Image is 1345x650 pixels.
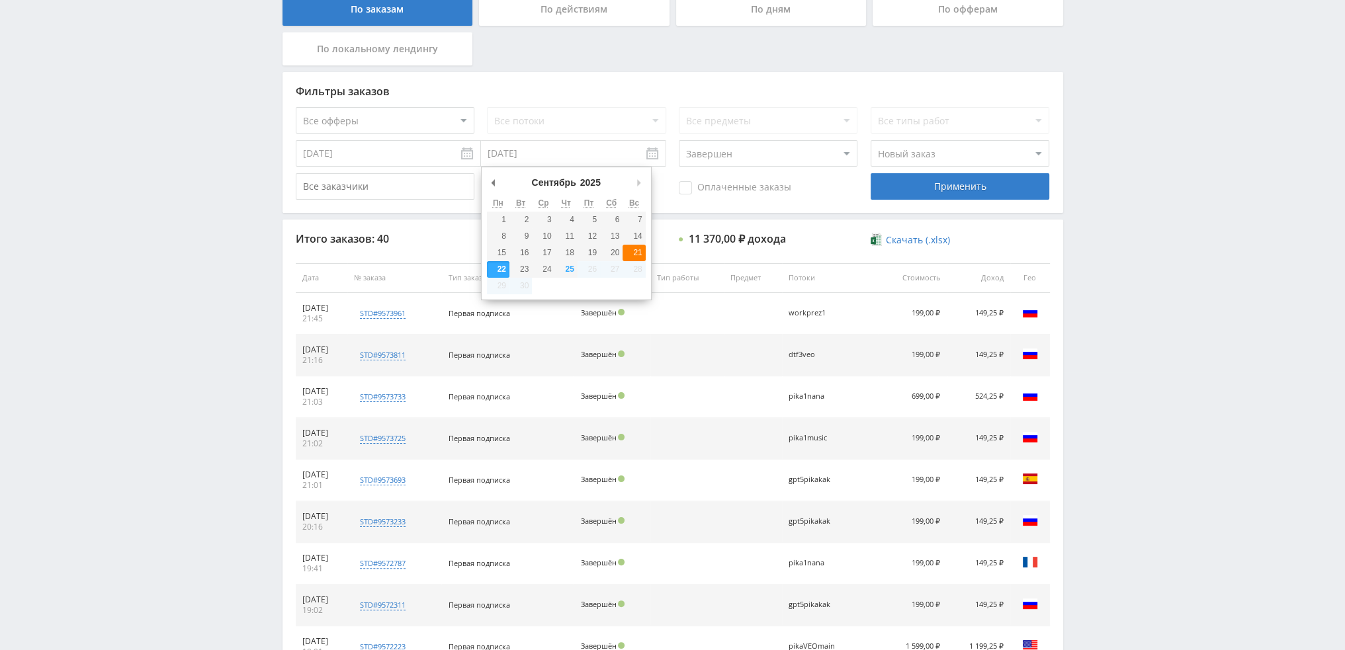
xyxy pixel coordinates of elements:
span: Подтвержден [618,475,625,482]
div: pika1nana [789,392,848,401]
button: Следующий месяц [632,173,646,192]
div: 21:02 [302,438,341,449]
th: Гео [1010,263,1050,293]
button: 7 [623,212,645,228]
div: std#9572787 [360,558,406,569]
div: std#9573961 [360,308,406,319]
th: Тип работы [650,263,723,293]
span: Скачать (.xlsx) [886,235,950,245]
th: Дата [296,263,348,293]
span: Первая подписка [448,558,509,568]
div: [DATE] [302,428,341,438]
td: 199,00 ₽ [879,585,947,626]
img: esp.png [1022,471,1038,487]
div: Итого заказов: 40 [296,233,474,245]
div: gpt5pikakak [789,517,848,526]
th: Тип заказа [441,263,574,293]
td: 149,25 ₽ [947,543,1010,585]
td: 149,25 ₽ [947,293,1010,335]
th: Доход [947,263,1010,293]
button: 19 [578,245,600,261]
th: Предмет [724,263,782,293]
div: 19:41 [302,563,341,574]
img: rus.png [1022,596,1038,612]
div: pika1nana [789,559,848,567]
td: 524,25 ₽ [947,376,1010,418]
td: 199,00 ₽ [879,293,947,335]
button: 2 [509,212,532,228]
button: 16 [509,245,532,261]
div: 21:45 [302,313,341,324]
span: Подтвержден [618,642,625,649]
button: Предыдущий месяц [487,173,500,192]
div: [DATE] [302,511,341,522]
a: Скачать (.xlsx) [871,233,950,247]
div: [DATE] [302,553,341,563]
abbr: Понедельник [493,198,503,208]
img: rus.png [1022,429,1038,445]
abbr: Среда [538,198,548,208]
span: Первая подписка [448,600,509,610]
div: std#9572311 [360,600,406,610]
button: 6 [600,212,623,228]
div: Фильтры заказов [296,85,1050,97]
div: 2025 [578,173,603,192]
th: Стоимость [879,263,947,293]
div: 21:03 [302,397,341,407]
img: rus.png [1022,512,1038,528]
button: 25 [555,261,578,278]
button: 18 [555,245,578,261]
td: 199,00 ₽ [879,418,947,460]
span: Первая подписка [448,350,509,360]
td: 149,25 ₽ [947,585,1010,626]
span: Первая подписка [448,391,509,401]
div: [DATE] [302,386,341,397]
img: xlsx [871,233,882,246]
button: 10 [532,228,554,245]
div: Сентябрь [530,173,578,192]
button: 14 [623,228,645,245]
div: dtf3veo [789,350,848,359]
div: pika1music [789,434,848,442]
div: std#9573233 [360,516,406,527]
abbr: Воскресенье [629,198,639,208]
span: Подтвержден [618,350,625,357]
div: [DATE] [302,594,341,605]
span: Завершён [580,432,616,442]
th: № заказа [347,263,441,293]
div: std#9573811 [360,350,406,360]
abbr: Четверг [562,198,571,208]
span: Завершён [580,391,616,401]
div: [DATE] [302,303,341,313]
img: rus.png [1022,304,1038,320]
span: Подтвержден [618,559,625,565]
button: 8 [487,228,509,245]
button: 3 [532,212,554,228]
th: Потоки [782,263,879,293]
button: 20 [600,245,623,261]
div: workprez1 [789,309,848,317]
div: [DATE] [302,345,341,355]
button: 11 [555,228,578,245]
span: Подтвержден [618,392,625,399]
div: std#9573693 [360,475,406,485]
span: Завершён [580,307,616,317]
img: rus.png [1022,346,1038,362]
button: 23 [509,261,532,278]
span: Завершён [580,599,616,609]
td: 149,25 ₽ [947,460,1010,501]
span: Завершён [580,516,616,526]
div: 11 370,00 ₽ дохода [689,233,786,245]
span: Подтвержден [618,517,625,524]
span: Первая подписка [448,433,509,443]
button: 9 [509,228,532,245]
div: 19:02 [302,605,341,616]
td: 199,00 ₽ [879,335,947,376]
div: 20:16 [302,522,341,532]
span: Завершён [580,557,616,567]
button: 15 [487,245,509,261]
span: Подтвержден [618,434,625,440]
button: 21 [623,245,645,261]
span: Первая подписка [448,475,509,485]
span: Подтвержден [618,309,625,315]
